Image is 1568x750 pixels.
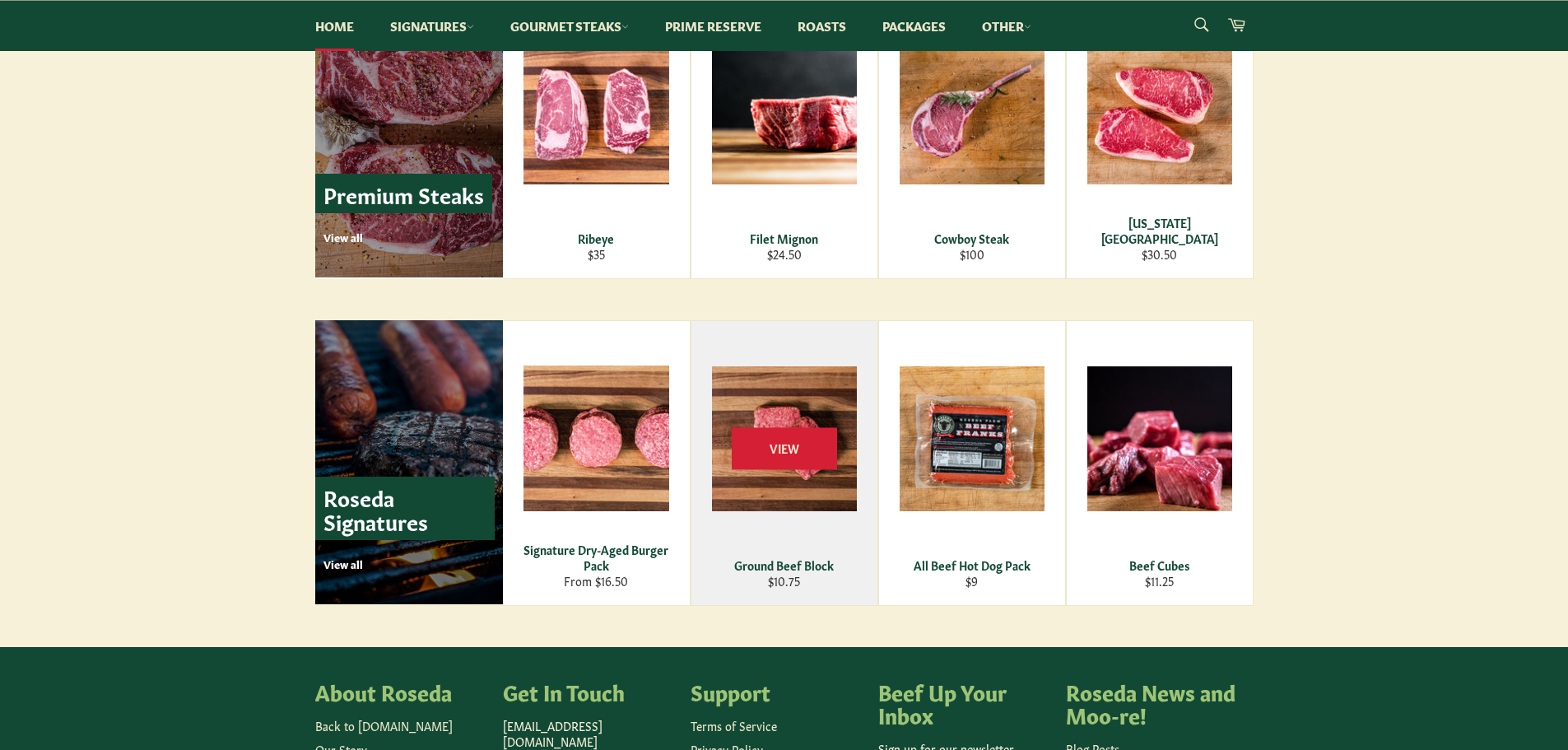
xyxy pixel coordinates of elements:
[1077,215,1242,247] div: [US_STATE][GEOGRAPHIC_DATA]
[315,320,503,604] a: Roseda Signatures View all
[503,320,691,606] a: Signature Dry-Aged Burger Pack Signature Dry-Aged Burger Pack From $16.50
[889,573,1054,589] div: $9
[889,246,1054,262] div: $100
[965,1,1048,51] a: Other
[878,680,1049,725] h4: Beef Up Your Inbox
[701,231,867,246] div: Filet Mignon
[374,1,491,51] a: Signatures
[900,40,1045,184] img: Cowboy Steak
[1087,366,1232,511] img: Beef Cubes
[1066,320,1254,606] a: Beef Cubes Beef Cubes $11.25
[513,231,679,246] div: Ribeye
[323,230,492,245] p: View all
[503,718,674,750] p: [EMAIL_ADDRESS][DOMAIN_NAME]
[701,246,867,262] div: $24.50
[900,366,1045,511] img: All Beef Hot Dog Pack
[523,39,669,184] img: Ribeye
[781,1,863,51] a: Roasts
[315,680,486,703] h4: About Roseda
[503,680,674,703] h4: Get In Touch
[691,680,862,703] h4: Support
[299,1,370,51] a: Home
[1087,40,1232,184] img: New York Strip
[866,1,962,51] a: Packages
[315,477,495,540] p: Roseda Signatures
[691,717,777,734] a: Terms of Service
[701,557,867,573] div: Ground Beef Block
[494,1,645,51] a: Gourmet Steaks
[513,246,679,262] div: $35
[649,1,778,51] a: Prime Reserve
[323,557,495,571] p: View all
[1077,246,1242,262] div: $30.50
[712,40,857,184] img: Filet Mignon
[315,174,492,214] p: Premium Steaks
[1077,557,1242,573] div: Beef Cubes
[315,717,453,734] a: Back to [DOMAIN_NAME]
[732,427,837,469] span: View
[1077,573,1242,589] div: $11.25
[889,557,1054,573] div: All Beef Hot Dog Pack
[523,366,669,511] img: Signature Dry-Aged Burger Pack
[878,320,1066,606] a: All Beef Hot Dog Pack All Beef Hot Dog Pack $9
[513,573,679,589] div: From $16.50
[691,320,878,606] a: Ground Beef Block Ground Beef Block $10.75 View
[513,542,679,574] div: Signature Dry-Aged Burger Pack
[889,231,1054,246] div: Cowboy Steak
[1066,680,1237,725] h4: Roseda News and Moo-re!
